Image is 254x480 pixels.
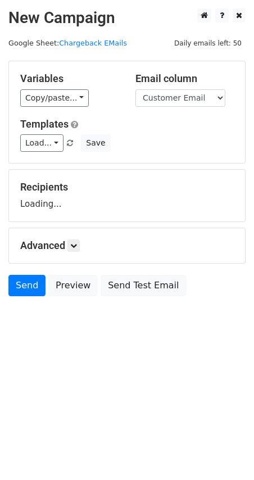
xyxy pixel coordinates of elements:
a: Copy/paste... [20,89,89,107]
a: Load... [20,134,63,152]
button: Save [81,134,110,152]
h5: Email column [135,73,234,85]
h5: Advanced [20,239,234,252]
span: Daily emails left: 50 [170,37,246,49]
h5: Variables [20,73,119,85]
a: Send Test Email [101,275,186,296]
h2: New Campaign [8,8,246,28]
h5: Recipients [20,181,234,193]
small: Google Sheet: [8,39,127,47]
a: Templates [20,118,69,130]
a: Send [8,275,46,296]
div: Loading... [20,181,234,210]
a: Daily emails left: 50 [170,39,246,47]
a: Chargeback EMails [59,39,127,47]
a: Preview [48,275,98,296]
